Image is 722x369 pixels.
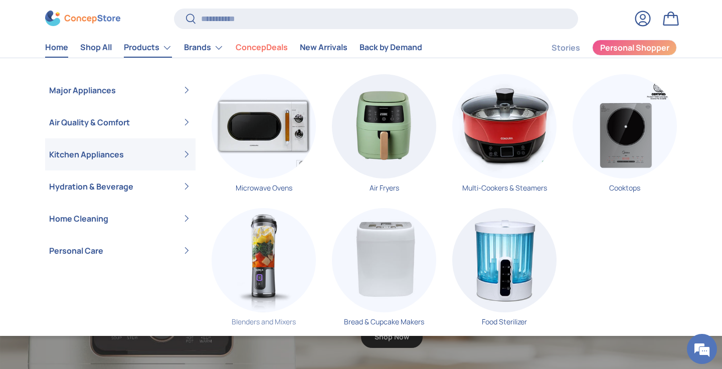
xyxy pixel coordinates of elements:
summary: Brands [178,38,230,58]
img: ConcepStore [45,11,120,27]
nav: Primary [45,38,422,58]
div: Minimize live chat window [164,5,189,29]
span: We're online! [58,117,138,218]
summary: Products [118,38,178,58]
a: Shop All [80,38,112,58]
span: Personal Shopper [600,44,669,52]
a: Back by Demand [359,38,422,58]
a: New Arrivals [300,38,347,58]
a: Home [45,38,68,58]
a: Stories [552,38,580,58]
div: Chat with us now [52,56,168,69]
a: ConcepDeals [236,38,288,58]
a: Personal Shopper [592,40,677,56]
nav: Secondary [527,38,677,58]
textarea: Type your message and hit 'Enter' [5,255,191,290]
